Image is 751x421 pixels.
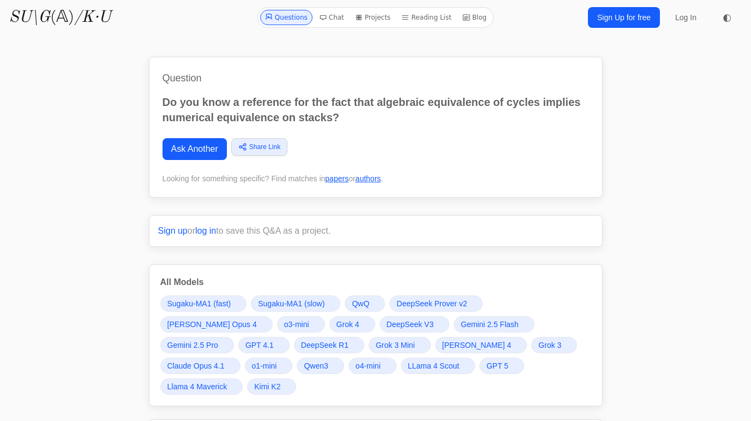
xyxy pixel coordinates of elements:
a: [PERSON_NAME] 4 [435,337,527,353]
button: ◐ [716,7,738,28]
a: Chat [315,10,349,25]
span: DeepSeek Prover v2 [396,298,467,309]
span: QwQ [352,298,369,309]
a: QwQ [345,295,385,312]
a: log in [195,226,216,235]
a: Sugaku-MA1 (slow) [251,295,340,312]
a: GPT 4.1 [238,337,290,353]
span: ◐ [723,13,731,22]
span: LLama 4 Scout [408,360,459,371]
a: Claude Opus 4.1 [160,358,241,374]
a: Reading List [397,10,456,25]
span: Sugaku-MA1 (slow) [258,298,325,309]
span: Gemini 2.5 Flash [461,319,519,330]
span: Share Link [249,142,280,152]
span: Gemini 2.5 Pro [167,340,218,351]
a: Grok 3 Mini [369,337,431,353]
a: Qwen3 [297,358,344,374]
span: DeepSeek R1 [301,340,349,351]
a: Gemini 2.5 Flash [454,316,534,333]
span: [PERSON_NAME] Opus 4 [167,319,257,330]
a: DeepSeek Prover v2 [389,295,483,312]
i: SU\G [9,9,50,26]
span: Qwen3 [304,360,328,371]
span: Grok 3 [538,340,561,351]
span: o4-mini [356,360,381,371]
h1: Question [163,70,589,86]
a: Sign up [158,226,188,235]
a: Llama 4 Maverick [160,378,243,395]
a: Questions [260,10,313,25]
a: [PERSON_NAME] Opus 4 [160,316,273,333]
a: Gemini 2.5 Pro [160,337,234,353]
div: Looking for something specific? Find matches in or . [163,173,589,184]
span: Llama 4 Maverick [167,381,227,392]
a: LLama 4 Scout [401,358,475,374]
span: DeepSeek V3 [387,319,434,330]
a: DeepSeek R1 [294,337,364,353]
a: papers [325,174,349,183]
a: Sugaku-MA1 (fast) [160,295,247,312]
p: Do you know a reference for the fact that algebraic equivalence of cycles implies numerical equiv... [163,94,589,125]
span: Grok 3 Mini [376,340,415,351]
a: Log In [669,8,703,27]
p: or to save this Q&A as a project. [158,224,593,238]
span: Grok 4 [337,319,359,330]
span: GPT 4.1 [245,340,274,351]
span: [PERSON_NAME] 4 [442,340,512,351]
span: GPT 5 [486,360,508,371]
a: o1-mini [245,358,293,374]
a: SU\G(𝔸)/K·U [9,8,111,27]
a: Sign Up for free [588,7,660,28]
a: authors [356,174,381,183]
a: Grok 3 [531,337,577,353]
span: Claude Opus 4.1 [167,360,225,371]
a: o3-mini [277,316,325,333]
span: o1-mini [252,360,277,371]
a: Ask Another [163,138,227,160]
a: Grok 4 [329,316,375,333]
i: /K·U [74,9,111,26]
a: Kimi K2 [247,378,296,395]
span: Sugaku-MA1 (fast) [167,298,231,309]
a: DeepSeek V3 [380,316,449,333]
span: o3-mini [284,319,309,330]
a: Blog [458,10,491,25]
h3: All Models [160,276,591,289]
a: Projects [351,10,395,25]
a: GPT 5 [479,358,524,374]
a: o4-mini [349,358,396,374]
span: Kimi K2 [254,381,280,392]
